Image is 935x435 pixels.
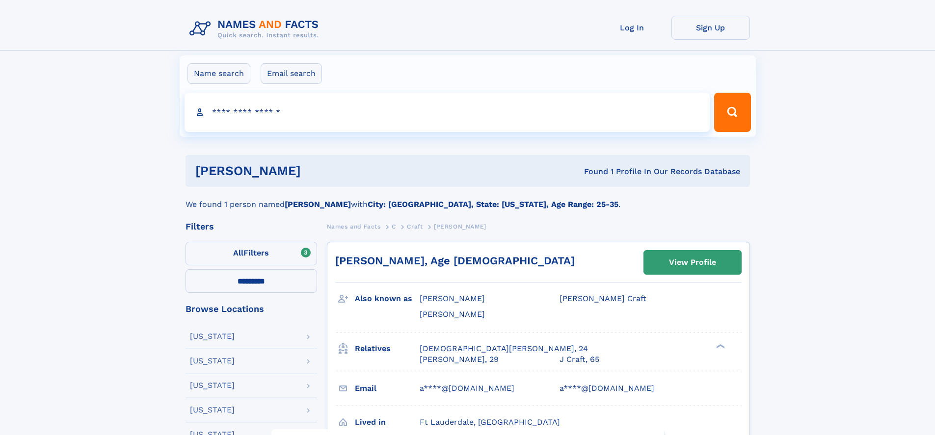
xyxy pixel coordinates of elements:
a: Sign Up [671,16,750,40]
a: [PERSON_NAME], 29 [420,354,499,365]
button: Search Button [714,93,750,132]
h3: Email [355,380,420,397]
a: C [392,220,396,232]
div: Browse Locations [186,305,317,313]
div: [US_STATE] [190,406,235,414]
div: [US_STATE] [190,357,235,365]
span: C [392,223,396,230]
div: [US_STATE] [190,382,235,389]
span: Craft [407,223,423,230]
span: [PERSON_NAME] [420,309,485,319]
a: Names and Facts [327,220,381,232]
span: [PERSON_NAME] [420,294,485,303]
a: View Profile [644,251,741,274]
h1: [PERSON_NAME] [195,165,443,177]
h3: Relatives [355,340,420,357]
label: Filters [186,242,317,265]
div: ❯ [714,343,725,349]
span: All [233,248,243,257]
a: J Craft, 65 [560,354,599,365]
img: Logo Names and Facts [186,16,327,42]
span: Ft Lauderdale, [GEOGRAPHIC_DATA] [420,417,560,427]
div: Found 1 Profile In Our Records Database [442,166,740,177]
div: [US_STATE] [190,333,235,340]
span: [PERSON_NAME] Craft [560,294,646,303]
h3: Lived in [355,414,420,431]
a: [PERSON_NAME], Age [DEMOGRAPHIC_DATA] [335,255,575,267]
input: search input [185,93,710,132]
h3: Also known as [355,290,420,307]
b: [PERSON_NAME] [285,200,351,209]
div: View Profile [669,251,716,274]
b: City: [GEOGRAPHIC_DATA], State: [US_STATE], Age Range: 25-35 [368,200,618,209]
a: Craft [407,220,423,232]
label: Email search [261,63,322,84]
div: Filters [186,222,317,231]
a: [DEMOGRAPHIC_DATA][PERSON_NAME], 24 [420,343,588,354]
a: Log In [593,16,671,40]
label: Name search [187,63,250,84]
span: [PERSON_NAME] [434,223,486,230]
div: We found 1 person named with . [186,187,750,210]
